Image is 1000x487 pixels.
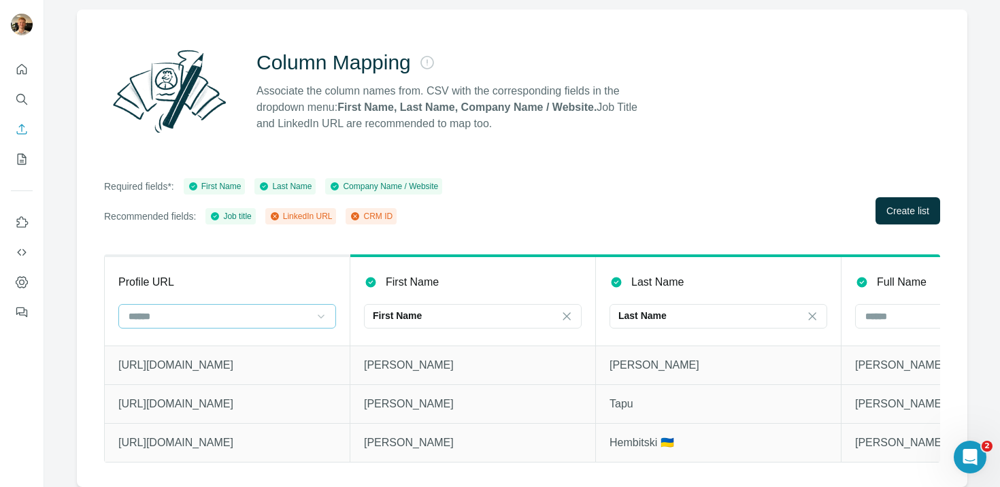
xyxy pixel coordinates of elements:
p: Tapu [610,396,827,412]
p: [PERSON_NAME] [610,357,827,373]
span: Create list [886,204,929,218]
p: [URL][DOMAIN_NAME] [118,396,336,412]
p: Hembitski 🇺🇦 [610,435,827,451]
p: [URL][DOMAIN_NAME] [118,357,336,373]
button: Enrich CSV [11,117,33,141]
button: Use Surfe API [11,240,33,265]
button: Search [11,87,33,112]
button: Dashboard [11,270,33,295]
div: CRM ID [350,210,393,222]
p: Profile URL [118,274,174,290]
p: Associate the column names from. CSV with the corresponding fields in the dropdown menu: Job Titl... [256,83,650,132]
div: Job title [210,210,251,222]
p: First Name [386,274,439,290]
button: My lists [11,147,33,171]
p: Required fields*: [104,180,174,193]
p: Recommended fields: [104,209,196,223]
h2: Column Mapping [256,50,411,75]
p: Full Name [877,274,927,290]
p: Last Name [631,274,684,290]
span: 2 [982,441,993,452]
p: [PERSON_NAME] [364,435,582,451]
p: First Name [373,309,422,322]
button: Feedback [11,300,33,324]
iframe: Intercom live chat [954,441,986,473]
div: First Name [188,180,241,192]
img: Avatar [11,14,33,35]
div: LinkedIn URL [269,210,333,222]
p: Last Name [618,309,667,322]
p: [PERSON_NAME] [364,357,582,373]
button: Use Surfe on LinkedIn [11,210,33,235]
button: Create list [876,197,940,224]
strong: First Name, Last Name, Company Name / Website. [337,101,597,113]
div: Last Name [259,180,312,192]
img: Surfe Illustration - Column Mapping [104,42,235,140]
button: Quick start [11,57,33,82]
p: [URL][DOMAIN_NAME] [118,435,336,451]
div: Company Name / Website [329,180,438,192]
p: [PERSON_NAME] [364,396,582,412]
